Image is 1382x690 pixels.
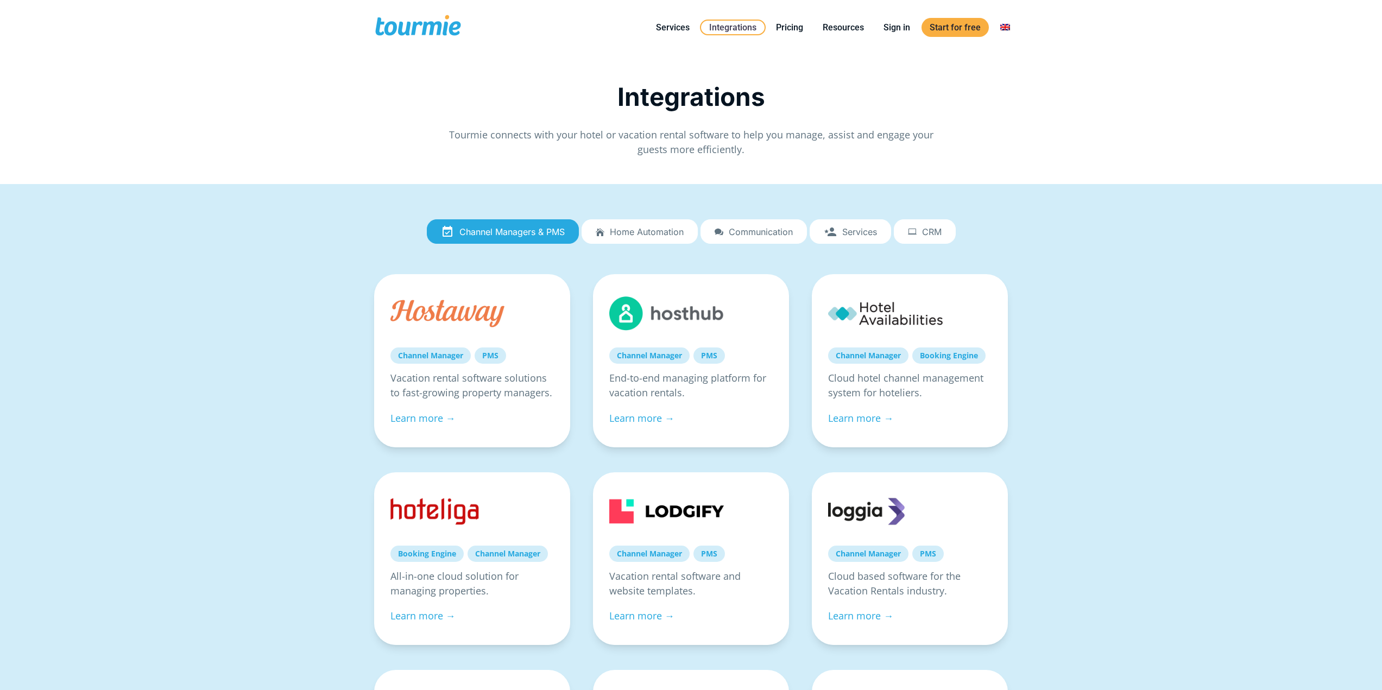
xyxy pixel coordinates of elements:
a: Channel Manager [390,347,471,364]
span: Channel Managers & PMS [459,227,565,237]
a: PMS [693,546,725,562]
a: Learn more → [390,609,456,622]
a: Learn more → [828,609,893,622]
a: Start for free [922,18,989,37]
span: CRM [922,227,942,237]
p: All-in-one cloud solution for managing properties. [390,569,554,598]
a: PMS [475,347,506,364]
a: Channel Manager [468,546,548,562]
p: Vacation rental software and website templates. [609,569,773,598]
p: Cloud hotel channel management system for hoteliers. [828,371,992,400]
a: PMS [693,347,725,364]
a: PMS [912,546,944,562]
a: Integrations [700,20,766,35]
a: Learn more → [390,412,456,425]
p: Vacation rental software solutions to fast-growing property managers. [390,371,554,400]
span: Communication [729,227,793,237]
a: Learn more → [609,609,674,622]
p: Cloud based software for the Vacation Rentals industry. [828,569,992,598]
a: Pricing [768,21,811,34]
a: Resources [815,21,872,34]
a: Channel Manager [609,347,690,364]
a: Channel Manager [609,546,690,562]
a: Switch to [992,21,1018,34]
a: Services [648,21,698,34]
a: Learn more → [828,412,893,425]
a: Sign in [875,21,918,34]
span: Home automation [610,227,684,237]
span: Services [842,227,877,237]
span: Tourmie connects with your hotel or vacation rental software to help you manage, assist and engag... [449,128,933,156]
a: Learn more → [609,412,674,425]
p: End-to-end managing platform for vacation rentals. [609,371,773,400]
a: Channel Manager [828,347,908,364]
a: Channel Manager [828,546,908,562]
a: Booking Engine [390,546,464,562]
a: Booking Engine [912,347,986,364]
span: Integrations [617,81,765,112]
